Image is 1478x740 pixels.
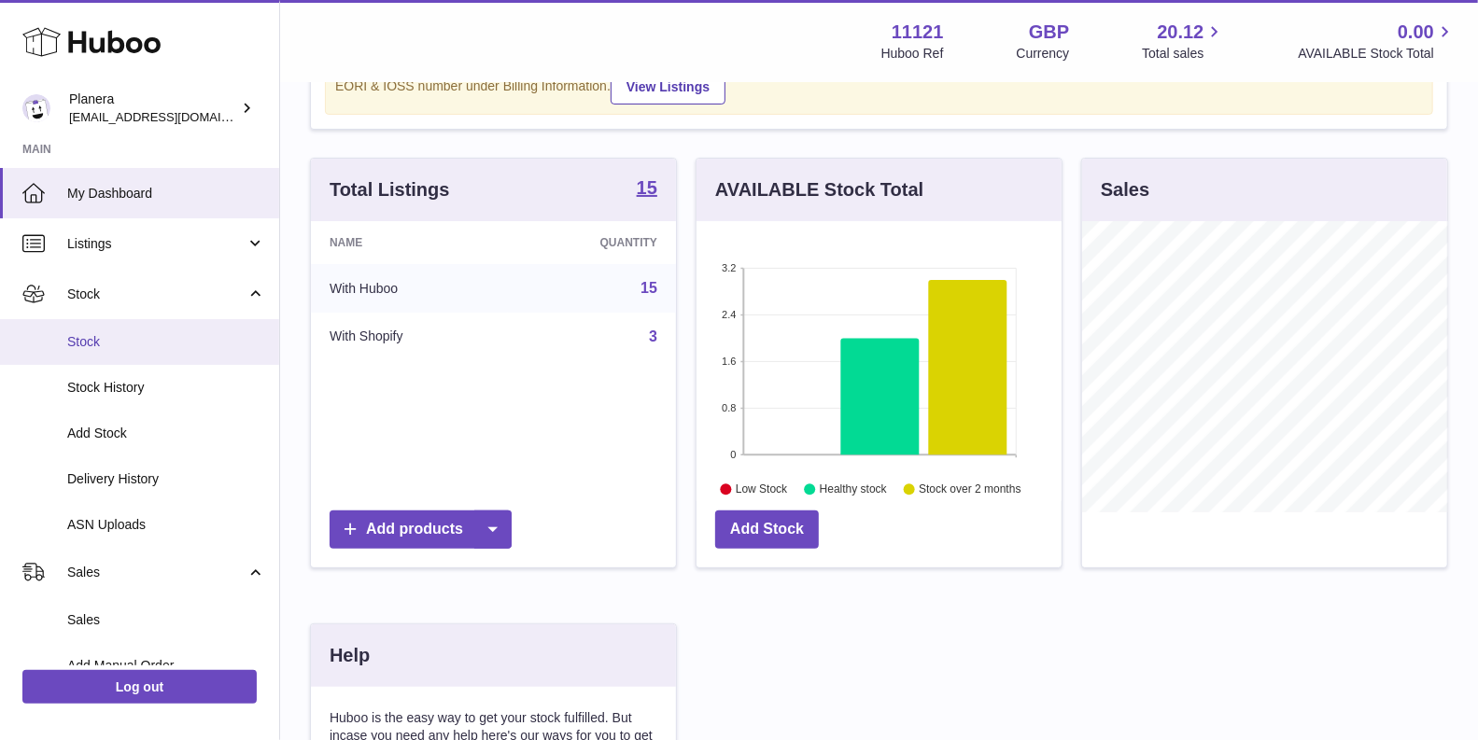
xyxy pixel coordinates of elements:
[730,449,736,460] text: 0
[67,516,265,534] span: ASN Uploads
[715,177,923,202] h3: AVAILABLE Stock Total
[722,356,736,367] text: 1.6
[67,235,246,253] span: Listings
[330,510,512,549] a: Add products
[67,564,246,581] span: Sales
[881,45,944,63] div: Huboo Ref
[330,177,450,202] h3: Total Listings
[637,178,657,197] strong: 15
[1398,20,1434,45] span: 0.00
[67,425,265,442] span: Add Stock
[649,328,657,344] a: 3
[22,94,50,122] img: saiyani@planera.care
[1142,20,1225,63] a: 20.12 Total sales
[22,670,257,704] a: Log out
[67,611,265,629] span: Sales
[640,280,657,296] a: 15
[311,313,508,361] td: With Shopify
[69,109,274,124] span: [EMAIL_ADDRESS][DOMAIN_NAME]
[311,221,508,264] th: Name
[611,69,725,105] a: View Listings
[67,657,265,675] span: Add Manual Order
[69,91,237,126] div: Planera
[67,333,265,351] span: Stock
[330,643,370,668] h3: Help
[637,178,657,201] a: 15
[1101,177,1149,202] h3: Sales
[722,402,736,413] text: 0.8
[892,20,944,45] strong: 11121
[1017,45,1070,63] div: Currency
[736,482,788,496] text: Low Stock
[919,482,1021,496] text: Stock over 2 months
[67,286,246,303] span: Stock
[67,470,265,488] span: Delivery History
[1298,20,1456,63] a: 0.00 AVAILABLE Stock Total
[67,379,265,397] span: Stock History
[67,185,265,202] span: My Dashboard
[508,221,676,264] th: Quantity
[1142,45,1225,63] span: Total sales
[1029,20,1069,45] strong: GBP
[722,262,736,273] text: 3.2
[1298,45,1456,63] span: AVAILABLE Stock Total
[1157,20,1204,45] span: 20.12
[820,482,888,496] text: Healthy stock
[715,510,819,549] a: Add Stock
[722,309,736,320] text: 2.4
[311,264,508,313] td: With Huboo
